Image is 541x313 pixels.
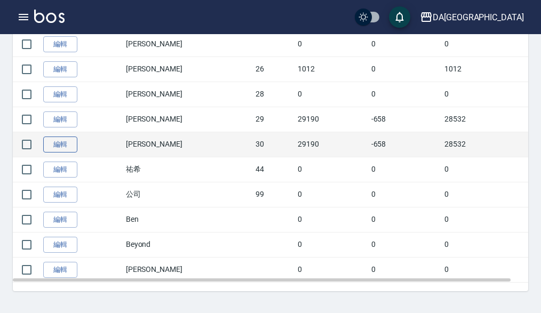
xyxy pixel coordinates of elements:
[123,107,253,132] td: [PERSON_NAME]
[123,82,253,107] td: [PERSON_NAME]
[43,212,77,228] a: 編輯
[295,82,369,107] td: 0
[43,61,77,78] a: 編輯
[369,107,442,132] td: -658
[295,232,369,257] td: 0
[43,237,77,253] a: 編輯
[295,31,369,57] td: 0
[369,182,442,207] td: 0
[123,132,253,157] td: [PERSON_NAME]
[43,36,77,53] a: 編輯
[123,207,253,232] td: Ben
[43,187,77,203] a: 編輯
[43,162,77,178] a: 編輯
[369,82,442,107] td: 0
[253,82,295,107] td: 28
[253,57,295,82] td: 26
[43,111,77,128] a: 編輯
[43,137,77,153] a: 編輯
[295,157,369,182] td: 0
[389,6,410,28] button: save
[253,107,295,132] td: 29
[43,86,77,103] a: 編輯
[295,132,369,157] td: 29190
[433,11,524,24] div: DA[GEOGRAPHIC_DATA]
[253,157,295,182] td: 44
[369,232,442,257] td: 0
[123,182,253,207] td: 公司
[123,257,253,282] td: [PERSON_NAME]
[416,6,528,28] button: DA[GEOGRAPHIC_DATA]
[295,182,369,207] td: 0
[123,157,253,182] td: 祐希
[253,182,295,207] td: 99
[295,57,369,82] td: 1012
[369,132,442,157] td: -658
[369,157,442,182] td: 0
[295,207,369,232] td: 0
[369,31,442,57] td: 0
[123,57,253,82] td: [PERSON_NAME]
[253,132,295,157] td: 30
[369,57,442,82] td: 0
[295,107,369,132] td: 29190
[43,262,77,278] a: 編輯
[369,207,442,232] td: 0
[123,31,253,57] td: [PERSON_NAME]
[123,232,253,257] td: Beyond
[369,257,442,282] td: 0
[34,10,65,23] img: Logo
[295,257,369,282] td: 0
